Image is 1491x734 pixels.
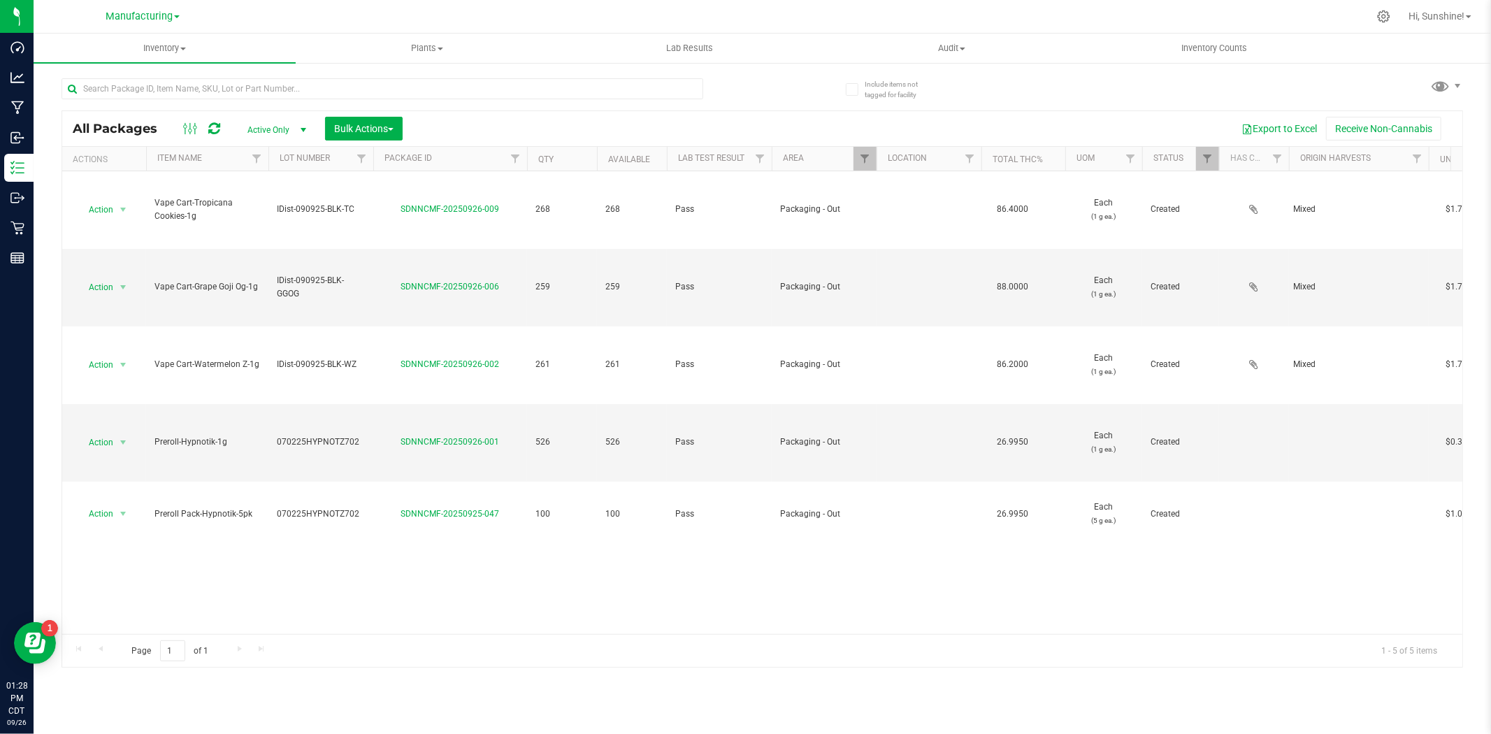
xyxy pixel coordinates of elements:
[296,34,558,63] a: Plants
[115,433,132,452] span: select
[120,640,220,662] span: Page of 1
[1196,147,1219,171] a: Filter
[1294,203,1425,216] div: Value 1: Mixed
[115,355,132,375] span: select
[1083,34,1345,63] a: Inventory Counts
[675,280,763,294] span: Pass
[401,282,500,292] a: SDNNCMF-20250926-006
[780,358,868,371] span: Packaging - Out
[608,154,650,164] a: Available
[154,358,260,371] span: Vape Cart-Watermelon Z-1g
[1151,508,1211,521] span: Created
[157,153,202,163] a: Item Name
[1119,147,1142,171] a: Filter
[277,203,365,216] span: IDist-090925-BLK-TC
[1151,280,1211,294] span: Created
[605,203,658,216] span: 268
[62,78,703,99] input: Search Package ID, Item Name, SKU, Lot or Part Number...
[504,147,527,171] a: Filter
[6,717,27,728] p: 09/26
[73,154,141,164] div: Actions
[401,509,500,519] a: SDNNCMF-20250925-047
[1300,153,1371,163] a: Origin Harvests
[1074,429,1134,456] span: Each
[6,679,27,717] p: 01:28 PM CDT
[277,358,365,371] span: IDist-090925-BLK-WZ
[675,358,763,371] span: Pass
[675,203,763,216] span: Pass
[76,504,114,524] span: Action
[780,280,868,294] span: Packaging - Out
[535,508,589,521] span: 100
[1370,640,1448,661] span: 1 - 5 of 5 items
[1162,42,1266,55] span: Inventory Counts
[990,199,1035,220] span: 86.4000
[10,221,24,235] inline-svg: Retail
[1074,274,1134,301] span: Each
[10,71,24,85] inline-svg: Analytics
[154,280,260,294] span: Vape Cart-Grape Goji Og-1g
[1074,365,1134,378] p: (1 g ea.)
[1326,117,1441,141] button: Receive Non-Cannabis
[115,504,132,524] span: select
[647,42,732,55] span: Lab Results
[115,200,132,220] span: select
[14,622,56,664] iframe: Resource center
[605,280,658,294] span: 259
[780,203,868,216] span: Packaging - Out
[10,191,24,205] inline-svg: Outbound
[76,278,114,297] span: Action
[1266,147,1289,171] a: Filter
[1074,287,1134,301] p: (1 g ea.)
[1074,442,1134,456] p: (1 g ea.)
[384,153,432,163] a: Package ID
[749,147,772,171] a: Filter
[10,41,24,55] inline-svg: Dashboard
[1409,10,1464,22] span: Hi, Sunshine!
[559,34,821,63] a: Lab Results
[535,436,589,449] span: 526
[1294,280,1425,294] div: Value 1: Mixed
[1406,147,1429,171] a: Filter
[678,153,744,163] a: Lab Test Result
[1074,514,1134,527] p: (5 g ea.)
[1151,436,1211,449] span: Created
[1151,358,1211,371] span: Created
[106,10,173,22] span: Manufacturing
[154,196,260,223] span: Vape Cart-Tropicana Cookies-1g
[1440,154,1482,164] a: Unit Cost
[675,436,763,449] span: Pass
[1076,153,1095,163] a: UOM
[605,436,658,449] span: 526
[990,504,1035,524] span: 26.9950
[10,251,24,265] inline-svg: Reports
[154,508,260,521] span: Preroll Pack-Hypnotik-5pk
[1151,203,1211,216] span: Created
[296,42,557,55] span: Plants
[605,358,658,371] span: 261
[958,147,981,171] a: Filter
[10,161,24,175] inline-svg: Inventory
[401,437,500,447] a: SDNNCMF-20250926-001
[160,640,185,662] input: 1
[990,432,1035,452] span: 26.9950
[780,508,868,521] span: Packaging - Out
[821,42,1082,55] span: Audit
[154,436,260,449] span: Preroll-Hypnotik-1g
[1074,196,1134,223] span: Each
[325,117,403,141] button: Bulk Actions
[76,200,114,220] span: Action
[993,154,1043,164] a: Total THC%
[401,359,500,369] a: SDNNCMF-20250926-002
[605,508,658,521] span: 100
[41,620,58,637] iframe: Resource center unread badge
[535,280,589,294] span: 259
[1294,358,1425,371] div: Value 1: Mixed
[245,147,268,171] a: Filter
[277,274,365,301] span: IDist-090925-BLK-GGOG
[853,147,877,171] a: Filter
[10,101,24,115] inline-svg: Manufacturing
[10,131,24,145] inline-svg: Inbound
[1232,117,1326,141] button: Export to Excel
